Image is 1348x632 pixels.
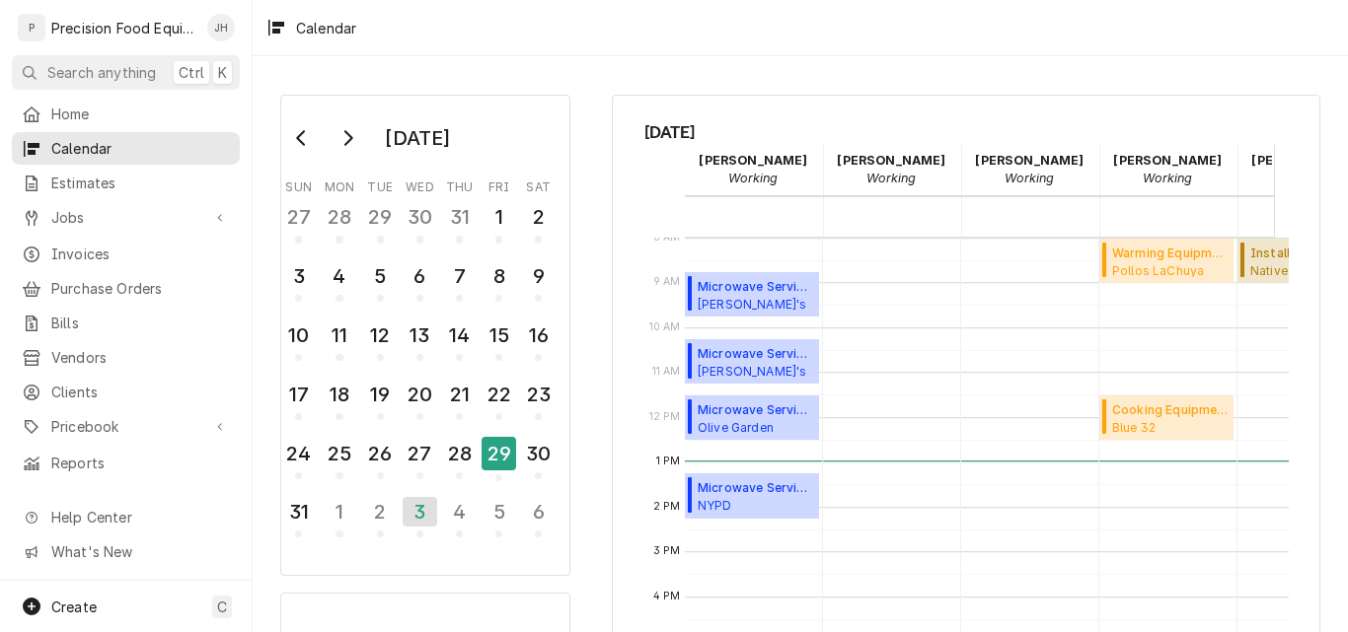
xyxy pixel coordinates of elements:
[728,171,778,185] em: Working
[12,341,240,374] a: Vendors
[1112,419,1228,435] span: Blue 32 ([PERSON_NAME][GEOGRAPHIC_DATA]) [PERSON_NAME][GEOGRAPHIC_DATA] / [STREET_ADDRESS][PERSON...
[51,207,200,228] span: Jobs
[51,347,230,368] span: Vendors
[523,497,554,527] div: 6
[51,173,230,193] span: Estimates
[207,14,235,41] div: Jason Hertel's Avatar
[440,173,480,196] th: Thursday
[698,278,813,296] span: Microwave Service ( Uninvoiced )
[685,145,823,194] div: Anthony Ellinger - Working
[405,202,435,232] div: 30
[523,261,554,291] div: 9
[282,122,322,154] button: Go to previous month
[12,307,240,339] a: Bills
[1099,239,1235,284] div: Warming Equipment Service(Finalized)Pollos LaChuya[STREET_ADDRESS]
[18,14,45,41] div: P
[837,153,945,168] strong: [PERSON_NAME]
[405,380,435,409] div: 20
[484,497,514,527] div: 5
[484,261,514,291] div: 8
[403,497,437,527] div: 3
[698,345,813,363] span: Microwave Service ( Active )
[12,201,240,234] a: Go to Jobs
[283,261,314,291] div: 3
[1099,145,1237,194] div: Mike Caster - Working
[179,62,204,83] span: Ctrl
[12,376,240,408] a: Clients
[51,313,230,333] span: Bills
[51,598,97,615] span: Create
[405,320,435,350] div: 13
[283,202,314,232] div: 27
[444,202,475,232] div: 31
[51,138,230,159] span: Calendar
[444,380,475,409] div: 21
[51,382,230,402] span: Clients
[644,319,686,335] span: 10 AM
[328,122,367,154] button: Go to next month
[651,454,686,469] span: 1 PM
[698,479,813,497] span: Microwave Service ( Finalized )
[975,153,1084,168] strong: [PERSON_NAME]
[207,14,235,41] div: JH
[12,55,240,90] button: Search anythingCtrlK
[51,416,200,437] span: Pricebook
[823,145,961,194] div: Jacob Cardenas - Working
[685,473,820,519] div: Microwave Service(Finalized)NYPD ([GEOGRAPHIC_DATA])Arrowhead / [STREET_ADDRESS][PERSON_NAME] [GE...
[324,202,354,232] div: 28
[218,62,227,83] span: K
[648,543,686,559] span: 3 PM
[51,453,230,473] span: Reports
[698,363,813,379] span: [PERSON_NAME]'s (#1696) #1696 / [STREET_ADDRESS][PERSON_NAME]
[484,380,514,409] div: 22
[484,320,514,350] div: 15
[324,497,354,527] div: 1
[51,541,228,562] span: What's New
[324,439,354,468] div: 25
[1143,171,1192,185] em: Working
[1099,239,1235,284] div: [Callback] Warming Equipment Service Pollos LaChuya 2706 E. University Dr. Suite #11, Mesa, AZ 85...
[685,473,820,519] div: [Service] Microwave Service NYPD (Arrowhead) Arrowhead / 7650 W. Bell Rd. Suite #120, Glendale, A...
[283,497,314,527] div: 31
[648,499,686,515] span: 2 PM
[482,437,516,470] div: 29
[365,497,396,527] div: 2
[283,380,314,409] div: 17
[1005,171,1054,185] em: Working
[523,380,554,409] div: 23
[12,98,240,130] a: Home
[480,173,519,196] th: Friday
[699,153,807,168] strong: [PERSON_NAME]
[1099,395,1235,441] div: Cooking Equipment Service(Past Due)Blue 32 ([PERSON_NAME][GEOGRAPHIC_DATA])[PERSON_NAME][GEOGRAPH...
[12,132,240,165] a: Calendar
[685,339,820,385] div: Microwave Service(Active)[PERSON_NAME]'s (#1696)#1696 / [STREET_ADDRESS][PERSON_NAME]
[405,261,435,291] div: 6
[698,497,813,513] span: NYPD ([GEOGRAPHIC_DATA]) Arrowhead / [STREET_ADDRESS][PERSON_NAME] [GEOGRAPHIC_DATA]
[283,439,314,468] div: 24
[405,439,435,468] div: 27
[1112,401,1228,419] span: Cooking Equipment Service ( Past Due )
[866,171,916,185] em: Working
[378,121,457,155] div: [DATE]
[51,507,228,527] span: Help Center
[324,320,354,350] div: 11
[444,261,475,291] div: 7
[51,278,230,299] span: Purchase Orders
[685,272,820,317] div: [Service] Microwave Service Arby's (#154) #154 / 9049 E Indian Bend Rd, Scottsdale, AZ 85250 ID: ...
[685,395,820,441] div: Microwave Service(Past Due)Olive Garden (Metro Ctr)#4410 / [STREET_ADDRESS]
[51,104,230,124] span: Home
[51,18,196,38] div: Precision Food Equipment LLC
[685,272,820,317] div: Microwave Service(Uninvoiced)[PERSON_NAME]'s (#154)#154 / [STREET_ADDRESS]
[360,173,400,196] th: Tuesday
[1113,153,1222,168] strong: [PERSON_NAME]
[961,145,1099,194] div: Jason Hertel - Working
[12,501,240,533] a: Go to Help Center
[217,597,227,617] span: C
[523,320,554,350] div: 16
[365,320,396,350] div: 12
[523,202,554,232] div: 2
[319,173,360,196] th: Monday
[12,238,240,270] a: Invoices
[444,320,475,350] div: 14
[400,173,439,196] th: Wednesday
